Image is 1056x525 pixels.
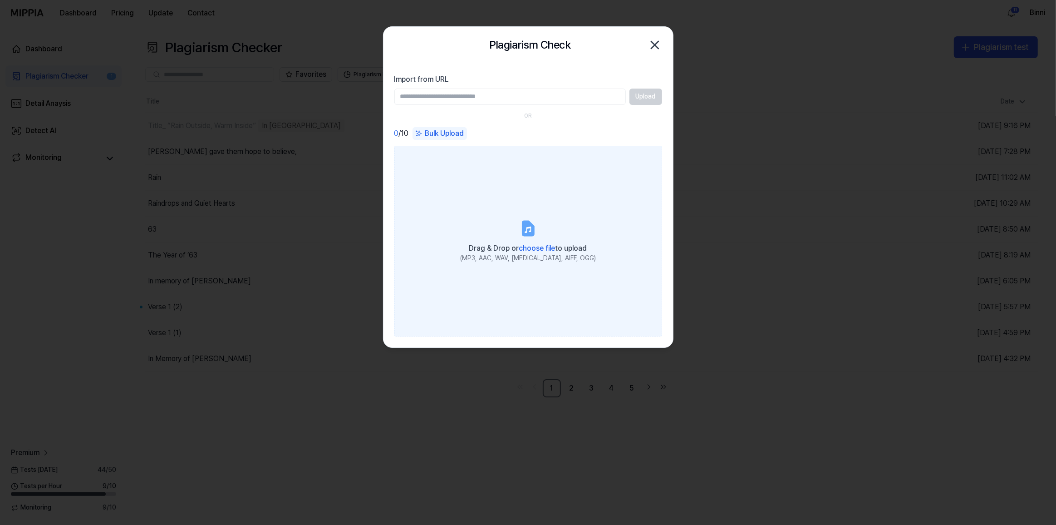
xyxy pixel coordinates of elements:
span: choose file [519,244,555,253]
div: (MP3, AAC, WAV, [MEDICAL_DATA], AIFF, OGG) [460,254,596,263]
div: OR [524,112,532,120]
span: Drag & Drop or to upload [469,244,587,253]
button: Bulk Upload [413,127,467,140]
label: Import from URL [394,74,662,85]
span: 0 [394,128,399,139]
h2: Plagiarism Check [489,36,570,54]
div: / 10 [394,127,409,140]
